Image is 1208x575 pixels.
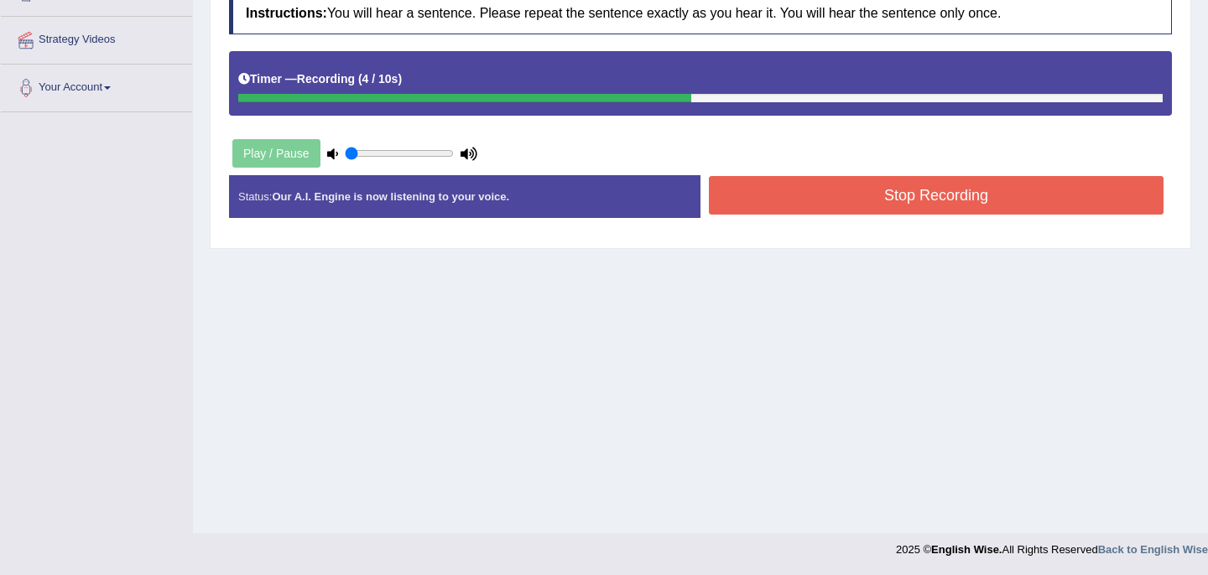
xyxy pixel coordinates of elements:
strong: English Wise. [931,543,1002,556]
a: Your Account [1,65,192,106]
a: Strategy Videos [1,17,192,59]
a: Back to English Wise [1098,543,1208,556]
div: 2025 © All Rights Reserved [896,533,1208,557]
b: Recording [297,72,355,85]
b: ( [358,72,362,85]
div: Status: [229,175,700,218]
button: Stop Recording [709,176,1164,215]
b: 4 / 10s [362,72,398,85]
b: ) [398,72,402,85]
b: Instructions: [246,6,327,20]
strong: Our A.I. Engine is now listening to your voice. [272,190,509,203]
h5: Timer — [238,73,402,85]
